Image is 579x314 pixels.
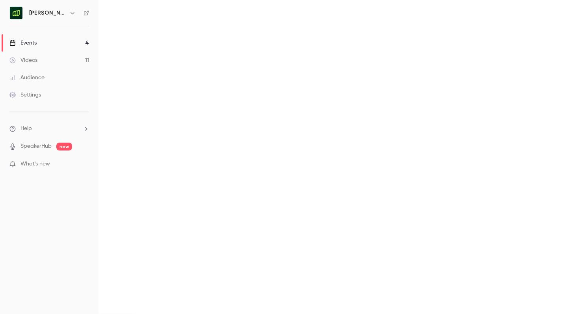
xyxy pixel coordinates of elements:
h6: [PERSON_NAME] [GEOGRAPHIC_DATA] [29,9,66,17]
div: Videos [9,56,37,64]
div: Events [9,39,37,47]
div: Audience [9,74,45,82]
img: Moss Deutschland [10,7,22,19]
li: help-dropdown-opener [9,124,89,133]
span: new [56,143,72,150]
div: Settings [9,91,41,99]
a: SpeakerHub [20,142,52,150]
span: Help [20,124,32,133]
span: What's new [20,160,50,168]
